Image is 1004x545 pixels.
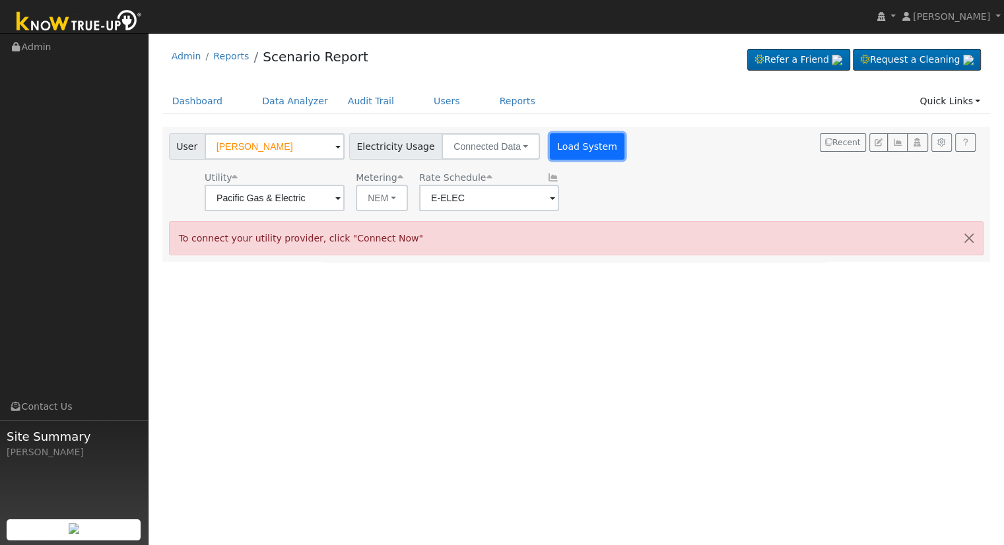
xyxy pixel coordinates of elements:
[7,428,141,445] span: Site Summary
[913,11,990,22] span: [PERSON_NAME]
[869,133,888,152] button: Edit User
[550,133,625,160] button: Load System
[356,185,408,211] button: NEM
[887,133,908,152] button: Multi-Series Graph
[252,89,338,113] a: Data Analyzer
[820,133,866,152] button: Recent
[263,49,368,65] a: Scenario Report
[490,89,545,113] a: Reports
[162,89,233,113] a: Dashboard
[213,51,249,61] a: Reports
[832,55,842,65] img: retrieve
[205,171,345,185] div: Utility
[955,133,976,152] a: Help Link
[931,133,952,152] button: Settings
[338,89,404,113] a: Audit Trail
[7,445,141,459] div: [PERSON_NAME]
[747,49,850,71] a: Refer a Friend
[442,133,540,160] button: Connected Data
[179,233,423,243] span: To connect your utility provider, click "Connect Now"
[10,7,149,37] img: Know True-Up
[356,171,408,185] div: Metering
[853,49,981,71] a: Request a Cleaning
[419,172,492,183] span: Alias: None
[955,222,983,254] button: Close
[205,133,345,160] input: Select a User
[907,133,927,152] button: Login As
[69,523,79,534] img: retrieve
[205,185,345,211] input: Select a Utility
[349,133,442,160] span: Electricity Usage
[424,89,470,113] a: Users
[419,185,559,211] input: Select a Rate Schedule
[172,51,201,61] a: Admin
[169,133,205,160] span: User
[910,89,990,113] a: Quick Links
[963,55,974,65] img: retrieve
